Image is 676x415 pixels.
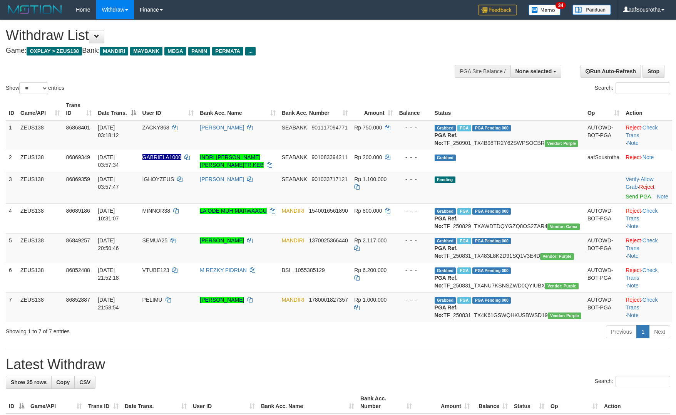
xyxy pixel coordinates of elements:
[200,267,247,273] a: M REZKY FIDRIAN
[547,391,601,413] th: Op: activate to sort column ascending
[351,98,396,120] th: Amount: activate to sort column ascending
[200,176,244,182] a: [PERSON_NAME]
[6,4,64,15] img: MOTION_logo.png
[188,47,210,55] span: PANIN
[626,176,639,182] a: Verify
[457,208,471,215] span: Marked by aafkaynarin
[627,282,639,289] a: Note
[66,208,90,214] span: 86689186
[357,391,415,413] th: Bank Acc. Number: activate to sort column ascending
[415,391,473,413] th: Amount: activate to sort column ascending
[17,120,63,150] td: ZEUS138
[457,267,471,274] span: Marked by aafsolysreylen
[66,154,90,160] span: 86869349
[643,154,654,160] a: Note
[66,176,90,182] span: 86869359
[432,98,584,120] th: Status
[626,193,651,200] a: Send PGA
[98,176,119,190] span: [DATE] 03:57:47
[399,207,428,215] div: - - -
[639,184,654,190] a: Reject
[435,125,456,131] span: Grabbed
[626,267,658,281] a: Check Trans
[354,176,387,182] span: Rp 1.100.000
[130,47,162,55] span: MAYBANK
[457,125,471,131] span: Marked by aaftrukkakada
[354,297,387,303] span: Rp 1.000.000
[354,208,382,214] span: Rp 800.000
[6,233,17,263] td: 5
[627,253,639,259] a: Note
[142,237,167,244] span: SEMUA25
[66,267,90,273] span: 86852488
[6,120,17,150] td: 1
[63,98,95,120] th: Trans ID: activate to sort column ascending
[98,124,119,138] span: [DATE] 03:18:12
[601,391,670,413] th: Action
[6,391,27,413] th: ID: activate to sort column descending
[100,47,128,55] span: MANDIRI
[657,193,668,200] a: Note
[432,263,584,292] td: TF_250831_TX4NU7KSNSZWD0QYIUBX
[17,150,63,172] td: ZEUS138
[472,208,511,215] span: PGA Pending
[98,267,119,281] span: [DATE] 21:52:18
[584,120,622,150] td: AUTOWD-BOT-PGA
[626,237,658,251] a: Check Trans
[200,297,244,303] a: [PERSON_NAME]
[309,208,348,214] span: Copy 1540016561890 to clipboard
[282,176,307,182] span: SEABANK
[245,47,256,55] span: ...
[142,154,181,160] span: Nama rekening ada tanda titik/strip, harap diedit
[399,296,428,304] div: - - -
[27,47,82,55] span: OXPLAY > ZEUS138
[19,82,48,94] select: Showentries
[626,154,641,160] a: Reject
[142,208,170,214] span: MINNOR38
[435,304,458,318] b: PGA Ref. No:
[435,215,458,229] b: PGA Ref. No:
[435,132,458,146] b: PGA Ref. No:
[399,237,428,244] div: - - -
[473,391,511,413] th: Balance: activate to sort column ascending
[354,154,382,160] span: Rp 200.000
[584,98,622,120] th: Op: activate to sort column ascending
[282,267,291,273] span: BSI
[435,297,456,304] span: Grabbed
[547,223,580,230] span: Vendor URL: https://trx31.1velocity.biz
[581,65,641,78] a: Run Auto-Refresh
[472,125,511,131] span: PGA Pending
[432,120,584,150] td: TF_250901_TX4B98TR2Y62SWPSOCBR
[432,292,584,322] td: TF_250831_TX4K61GSWQHKUSBWSD19
[626,176,653,190] a: Allow Grab
[197,98,278,120] th: Bank Acc. Name: activate to sort column ascending
[479,5,517,15] img: Feedback.jpg
[354,267,387,273] span: Rp 6.200.000
[200,124,244,131] a: [PERSON_NAME]
[95,98,139,120] th: Date Trans.: activate to sort column descending
[142,267,169,273] span: VTUBE123
[510,65,562,78] button: None selected
[98,297,119,311] span: [DATE] 21:58:54
[17,172,63,203] td: ZEUS138
[435,176,455,183] span: Pending
[17,263,63,292] td: ZEUS138
[626,124,658,138] a: Check Trans
[6,376,52,389] a: Show 25 rows
[626,208,641,214] a: Reject
[6,203,17,233] td: 4
[435,267,456,274] span: Grabbed
[626,237,641,244] a: Reject
[626,124,641,131] a: Reject
[472,297,511,304] span: PGA Pending
[626,267,641,273] a: Reject
[6,98,17,120] th: ID
[511,391,547,413] th: Status: activate to sort column ascending
[626,208,658,222] a: Check Trans
[98,237,119,251] span: [DATE] 20:50:46
[399,175,428,183] div: - - -
[595,82,670,94] label: Search:
[472,267,511,274] span: PGA Pending
[627,140,639,146] a: Note
[399,266,428,274] div: - - -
